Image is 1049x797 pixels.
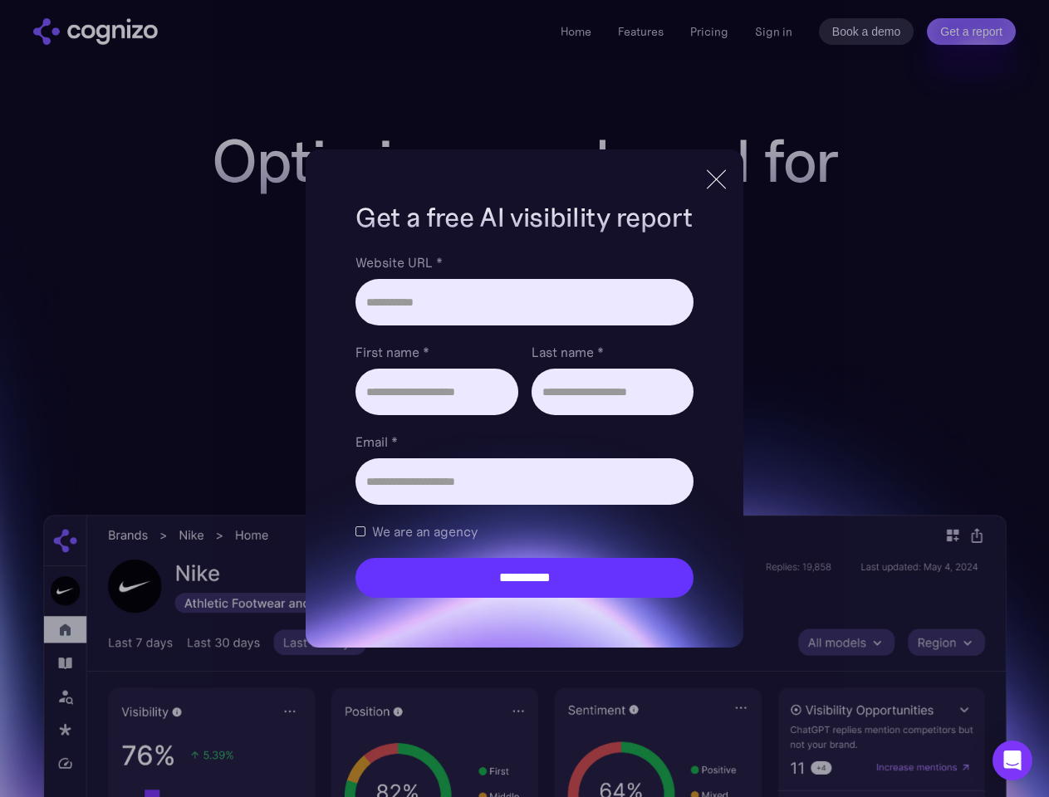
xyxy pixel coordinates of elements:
[532,342,694,362] label: Last name *
[355,252,693,598] form: Brand Report Form
[355,252,693,272] label: Website URL *
[355,432,693,452] label: Email *
[993,741,1032,780] div: Open Intercom Messenger
[372,521,478,541] span: We are an agency
[355,199,693,236] h1: Get a free AI visibility report
[355,342,517,362] label: First name *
